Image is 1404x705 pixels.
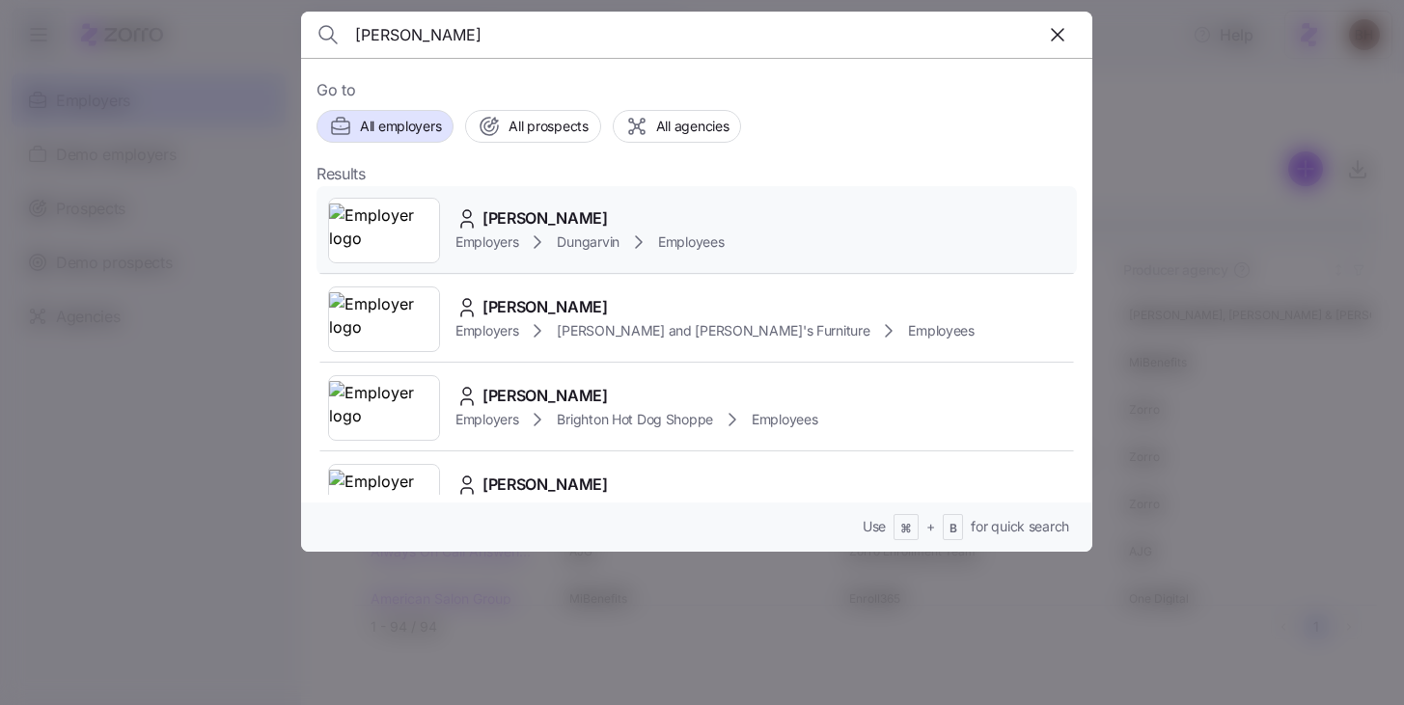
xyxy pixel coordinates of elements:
span: All prospects [509,117,588,136]
img: Employer logo [329,470,439,524]
span: All employers [360,117,441,136]
button: All prospects [465,110,600,143]
span: + [926,517,935,536]
span: [PERSON_NAME] [482,384,608,408]
button: All agencies [613,110,742,143]
span: ⌘ [900,521,912,537]
span: Employees [908,321,974,340]
span: All agencies [656,117,730,136]
span: for quick search [971,517,1069,536]
img: Employer logo [329,381,439,435]
span: Dungarvin [557,232,619,252]
img: Employer logo [329,203,439,258]
span: [PERSON_NAME] [482,295,608,319]
span: [PERSON_NAME] [482,206,608,230]
img: Employer logo [329,292,439,346]
span: Employers [455,410,518,429]
span: Employees [658,232,724,252]
button: All employers [317,110,454,143]
span: Brighton Hot Dog Shoppe [557,410,713,429]
span: Employers [455,321,518,340]
span: Employers [455,232,518,252]
span: B [950,521,957,537]
span: Results [317,162,366,186]
span: [PERSON_NAME] [482,473,608,497]
span: Use [863,517,886,536]
span: Go to [317,78,1077,102]
span: [PERSON_NAME] and [PERSON_NAME]'s Furniture [557,321,869,340]
span: Employees [752,410,817,429]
